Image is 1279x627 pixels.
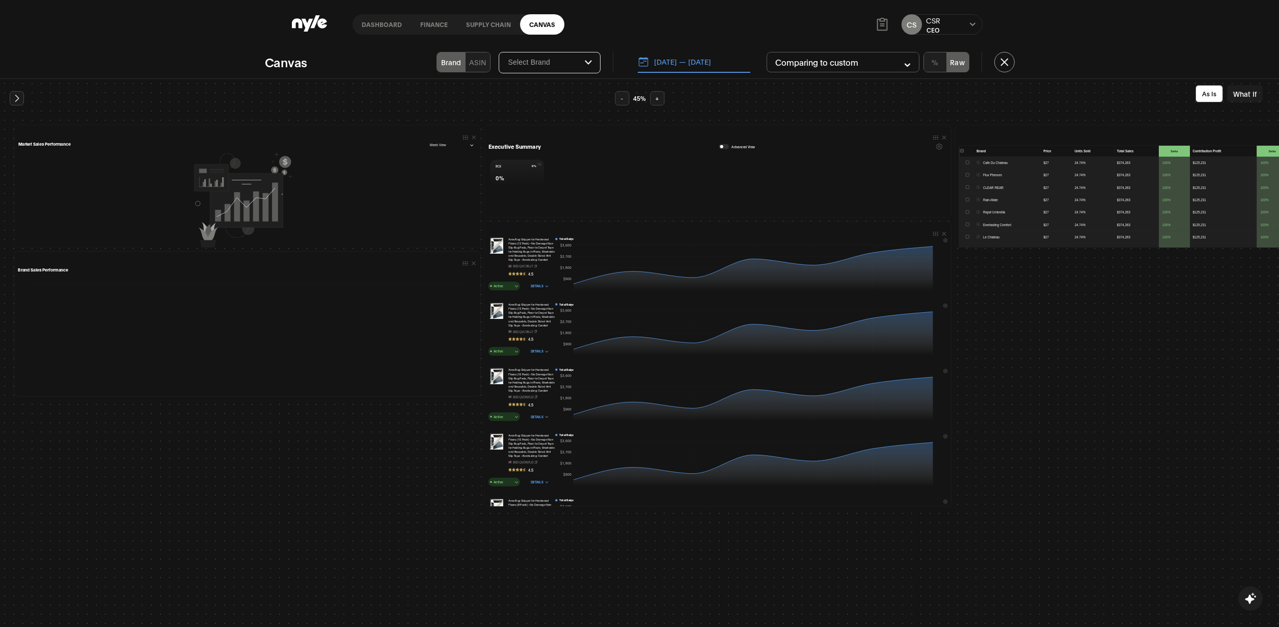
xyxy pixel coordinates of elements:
[1190,169,1257,181] td: $125,231
[1114,194,1158,206] td: $374,263
[18,267,68,273] h1: Brand Sales Performance
[976,198,979,201] button: Expand row
[561,254,572,258] tspan: $2,700
[976,235,979,238] button: Expand row
[513,263,533,268] span: B0DQVC86J7
[1161,172,1187,179] div: 100%
[1227,85,1263,102] button: What If
[555,368,943,371] span: Total Sales
[532,164,536,167] span: 0%
[615,91,629,105] button: -
[1161,246,1187,253] div: 100%
[561,265,572,269] tspan: $1,800
[508,433,555,458] h3: Area Rug Gripper for Hardwood Floors (16 Pack) - No Damage Non Slip Rug Pads, Floor to Carpet Tap...
[976,161,979,164] button: Expand row
[508,329,555,334] button: Copy ASIN B0DQVC86J7 to clipboard
[943,237,947,244] button: Open settings
[1190,181,1257,194] td: $125,231
[513,329,533,334] span: B0DQVC86J7
[1041,243,1072,255] td: $27
[974,243,1041,255] td: LumiLux Toilet Light
[902,14,922,35] button: CS
[524,476,555,487] button: Details
[466,52,490,72] button: ASIN
[524,280,555,291] button: Details
[731,144,755,149] span: Advanced View
[555,498,943,502] span: Total Sales
[528,337,533,342] p: 4.5
[508,498,555,523] h3: Area Rug Gripper for Hardwood Floors (8 Pack) - No Damage Non Slip Rug Pads, Floor to Carpet Tape...
[490,283,503,288] span: Active
[1159,146,1190,157] th: Delta
[561,450,572,454] tspan: $2,700
[1041,156,1072,169] td: $27
[561,439,572,443] tspan: $3,600
[507,58,585,67] input: Select Brand
[488,412,520,421] button: Active
[1072,146,1114,157] th: Units Sold
[638,56,649,67] img: Calendar
[1114,206,1158,218] td: $374,263
[508,263,555,268] button: Copy ASIN B0DQVC86J7 to clipboard
[1190,156,1257,169] td: $125,231
[524,411,555,422] button: Details
[488,281,520,290] button: Active
[508,394,555,399] button: Copy ASIN B0DQVDNRJ2 to clipboard
[490,348,503,353] span: Active
[1072,219,1114,231] td: 24.74%
[1161,209,1187,216] div: 100%
[555,302,943,306] span: Total Sales
[508,395,511,398] img: USA Flag
[564,407,572,411] tspan: $900
[513,459,534,465] span: B0DQVDNRJ2
[528,402,533,407] p: 4.5
[1072,194,1114,206] td: 24.74%
[561,242,572,247] tspan: $3,600
[974,181,1041,194] td: CLEAR REAR
[974,219,1041,231] td: Everlasting Comfort
[1041,206,1072,218] td: $27
[976,223,979,226] button: Expand row
[490,479,503,484] span: Active
[974,169,1041,181] td: Flux Phenom
[1072,206,1114,218] td: 24.74%
[561,331,572,335] tspan: $1,800
[1195,85,1223,102] button: As Is
[561,396,572,400] tspan: $1,800
[1190,219,1257,231] td: $125,231
[564,277,572,281] tspan: $900
[1161,184,1187,191] div: 100%
[1114,181,1158,194] td: $374,263
[943,498,947,506] button: Open settings
[513,394,534,399] span: B0DQVDNRJ2
[528,468,533,472] p: 4.5
[564,342,572,346] tspan: $900
[974,146,1041,157] th: Brand
[650,91,664,105] button: +
[976,173,979,176] button: Expand row
[18,141,70,150] h1: Market Sales Performance
[490,414,503,419] span: Active
[1072,169,1114,181] td: 24.74%
[633,94,646,102] span: 45 %
[943,433,947,441] button: Open settings
[488,477,520,486] button: Active
[1190,231,1257,243] td: $125,231
[1114,146,1158,157] th: Total Sales
[974,156,1041,169] td: Cafe Du Chateau
[520,14,564,35] a: Canvas
[490,159,543,186] button: ROI0%0%
[943,368,947,375] button: Open settings
[926,25,940,34] div: CEO
[926,15,940,25] div: CSR
[411,14,457,35] a: finance
[1114,219,1158,231] td: $374,263
[508,265,511,267] img: USA Flag
[1161,233,1187,240] div: 100%
[1190,243,1257,255] td: $125,231
[265,54,307,70] h2: Canvas
[924,52,946,72] button: %
[943,302,947,310] button: Open settings
[508,330,511,333] img: USA Flag
[638,51,750,73] button: [DATE] — [DATE]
